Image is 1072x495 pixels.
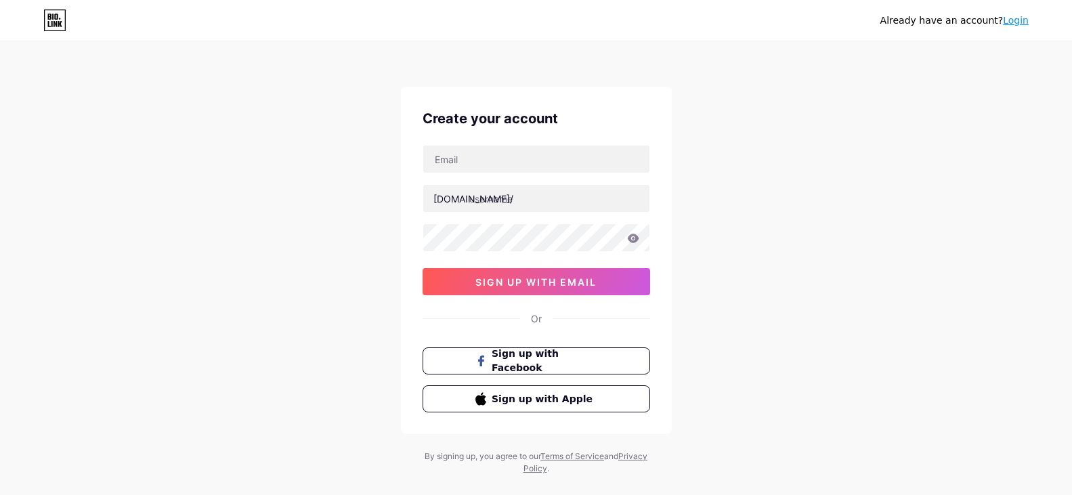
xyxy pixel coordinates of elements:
div: Already have an account? [880,14,1029,28]
input: Email [423,146,649,173]
a: Terms of Service [540,451,604,461]
button: Sign up with Facebook [423,347,650,374]
input: username [423,185,649,212]
div: [DOMAIN_NAME]/ [433,192,513,206]
a: Login [1003,15,1029,26]
div: Create your account [423,108,650,129]
span: sign up with email [475,276,597,288]
div: Or [531,311,542,326]
button: sign up with email [423,268,650,295]
div: By signing up, you agree to our and . [421,450,651,475]
span: Sign up with Facebook [492,347,597,375]
span: Sign up with Apple [492,392,597,406]
button: Sign up with Apple [423,385,650,412]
